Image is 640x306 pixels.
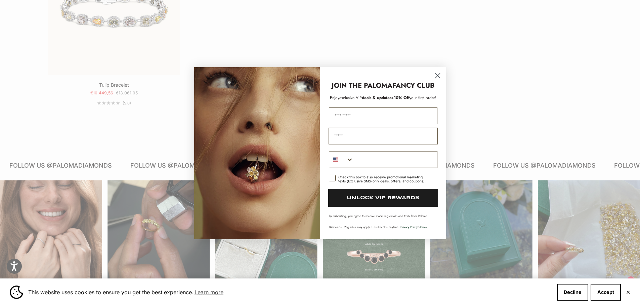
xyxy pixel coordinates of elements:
[400,225,418,229] a: Privacy Policy
[432,70,443,82] button: Close dialog
[194,287,224,297] a: Learn more
[329,214,437,229] p: By submitting, you agree to receive marketing emails and texts from Paloma Diamonds. Msg rates ma...
[332,81,392,90] strong: JOIN THE PALOMA
[194,67,320,239] img: Loading...
[400,225,428,229] span: & .
[28,287,552,297] span: This website uses cookies to ensure you get the best experience.
[420,225,427,229] a: Terms
[394,95,410,101] span: 10% Off
[338,175,429,183] div: Check this box to also receive promotional marketing texts (Exclusive SMS-only deals, offers, and...
[329,151,353,168] button: Search Countries
[339,95,391,101] span: deals & updates
[329,128,438,144] input: Email
[557,284,588,301] button: Decline
[392,81,434,90] strong: FANCY CLUB
[591,284,621,301] button: Accept
[391,95,436,101] span: + your first order!
[328,189,438,207] button: UNLOCK VIP REWARDS
[333,157,338,162] img: United States
[10,286,23,299] img: Cookie banner
[330,95,339,101] span: Enjoy
[339,95,362,101] span: exclusive VIP
[329,107,437,124] input: First Name
[626,290,630,294] button: Close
